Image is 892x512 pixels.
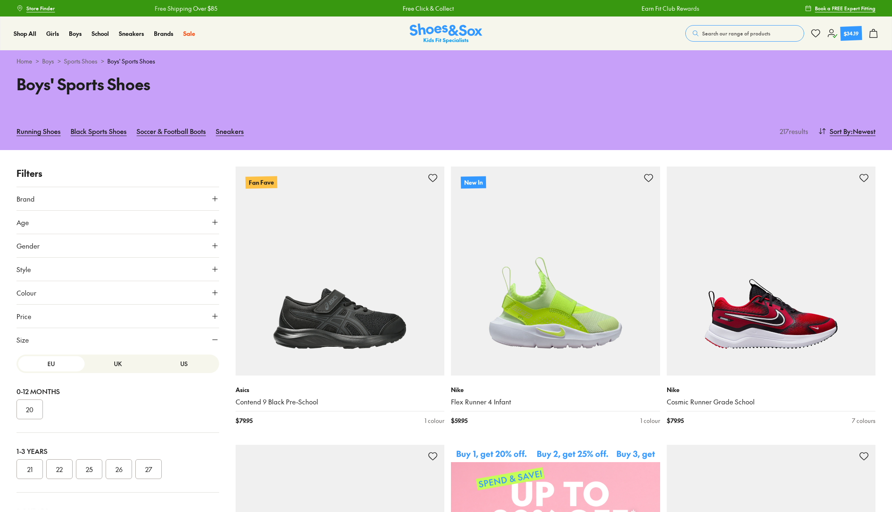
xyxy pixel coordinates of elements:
div: 7 colours [852,416,875,425]
span: Style [17,264,31,274]
a: Fan Fave [236,167,445,376]
span: Store Finder [26,5,55,12]
button: Age [17,211,219,234]
button: US [151,356,217,371]
button: Sort By:Newest [818,122,875,140]
a: Sports Shoes [64,57,97,66]
a: Boys [69,29,82,38]
span: Price [17,311,31,321]
a: Free Click & Collect [33,4,84,13]
a: Soccer & Football Boots [137,122,206,140]
a: Free Click & Collect [760,4,811,13]
a: School [92,29,109,38]
a: Earn Fit Club Rewards [272,4,330,13]
button: 20 [17,399,43,419]
button: Size [17,328,219,351]
a: Home [17,57,32,66]
button: Search our range of products [685,25,804,42]
a: Shop All [14,29,36,38]
span: $ 79.95 [667,416,684,425]
button: 27 [135,459,162,479]
span: Colour [17,288,36,298]
a: Sale [183,29,195,38]
button: Gender [17,234,219,257]
a: Girls [46,29,59,38]
span: Gender [17,241,40,251]
div: $34.19 [844,29,859,37]
button: 22 [46,459,73,479]
p: 217 results [776,126,808,136]
button: EU [18,356,85,371]
span: Age [17,217,29,227]
button: Style [17,258,219,281]
span: Sort By [830,126,851,136]
span: Brand [17,194,35,204]
button: Brand [17,187,219,210]
div: 1-3 Years [17,446,219,456]
span: Boys' Sports Shoes [107,57,155,66]
span: Size [17,335,29,345]
div: 1 colour [425,416,444,425]
p: Nike [451,385,660,394]
a: Contend 9 Black Pre-School [236,397,445,406]
img: SNS_Logo_Responsive.svg [410,23,482,44]
a: Brands [154,29,173,38]
span: Book a FREE Expert Fitting [815,5,875,12]
button: Colour [17,281,219,304]
a: Running Shoes [17,122,61,140]
p: New In [461,176,486,188]
a: New In [451,167,660,376]
span: : Newest [851,126,875,136]
a: Sneakers [216,122,244,140]
span: $ 79.95 [236,416,252,425]
div: > > > [17,57,875,66]
div: 1 colour [640,416,660,425]
a: Shoes & Sox [410,23,482,44]
button: Price [17,305,219,328]
button: 25 [76,459,102,479]
a: Free Shipping Over $85 [512,4,575,13]
span: Search our range of products [702,30,770,37]
a: Book a FREE Expert Fitting [805,1,875,16]
a: Cosmic Runner Grade School [667,397,876,406]
p: Nike [667,385,876,394]
a: $34.19 [827,26,862,40]
p: Asics [236,385,445,394]
p: Fan Fave [245,176,277,188]
a: Store Finder [17,1,55,16]
a: Boys [42,57,54,66]
a: Sneakers [119,29,144,38]
a: Black Sports Shoes [71,122,127,140]
p: Filters [17,167,219,180]
button: 21 [17,459,43,479]
button: UK [85,356,151,371]
h1: Boys' Sports Shoes [17,72,436,96]
a: Flex Runner 4 Infant [451,397,660,406]
span: $ 59.95 [451,416,467,425]
button: 26 [106,459,132,479]
div: 0-12 Months [17,386,219,396]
